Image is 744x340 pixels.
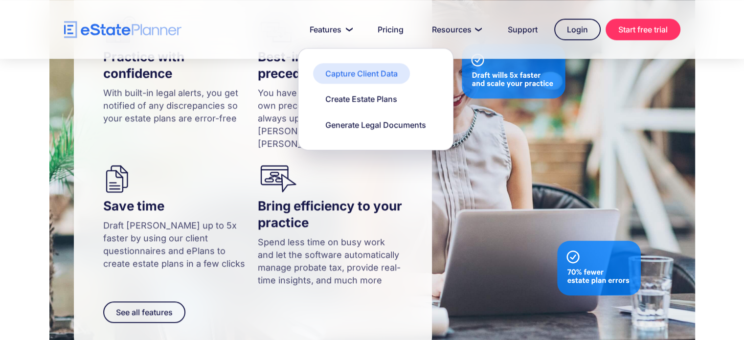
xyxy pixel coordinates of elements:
[103,219,248,270] p: Draft [PERSON_NAME] up to 5x faster by using our client questionnaires and ePlans to create estat...
[554,19,601,40] a: Login
[366,20,415,39] a: Pricing
[313,89,409,109] a: Create Estate Plans
[420,20,491,39] a: Resources
[103,198,248,214] h4: Save time
[258,236,403,287] p: Spend less time on busy work and let the software automatically manage probate tax, provide real-...
[103,87,248,125] p: With built-in legal alerts, you get notified of any discrepancies so your estate plans are error-...
[298,20,361,39] a: Features
[258,48,403,82] h4: Best-in class precedents
[313,114,438,135] a: Generate Legal Documents
[103,48,248,82] h4: Practice with confidence
[313,63,410,84] a: Capture Client Data
[258,198,403,231] h4: Bring efficiency to your practice
[606,19,680,40] a: Start free trial
[64,21,181,38] a: home
[258,165,380,193] img: icon that highlights efficiency for estate lawyers
[496,20,549,39] a: Support
[325,119,426,130] div: Generate Legal Documents
[258,87,403,150] p: You have the option to use your own precedents or access the always up-to-date [PERSON_NAME] and ...
[103,301,185,323] a: See all features
[325,68,398,79] div: Capture Client Data
[325,93,397,104] div: Create Estate Plans
[103,165,225,193] img: icon for eState Planner, helping lawyers save time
